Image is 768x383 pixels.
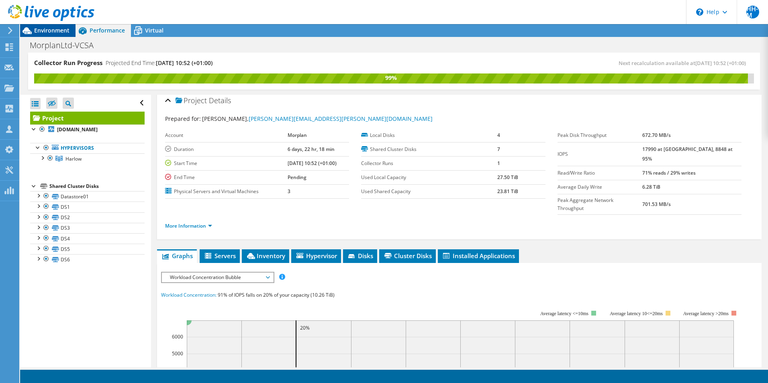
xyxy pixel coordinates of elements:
span: Workload Concentration: [161,291,217,298]
label: Account [165,131,288,139]
tspan: Average latency 10<=20ms [610,311,663,316]
span: Performance [90,26,125,34]
span: HH-M [746,6,759,18]
h4: Projected End Time: [106,59,212,67]
a: DS6 [30,254,145,265]
b: 6 days, 22 hr, 18 min [288,146,335,153]
label: End Time [165,173,288,181]
label: IOPS [558,150,642,158]
span: Disks [347,252,373,260]
label: Average Daily Write [558,183,642,191]
a: DS3 [30,223,145,233]
a: Project [30,112,145,124]
b: 17990 at [GEOGRAPHIC_DATA], 8848 at 95% [642,146,733,162]
span: [DATE] 10:52 (+01:00) [695,59,746,67]
label: Collector Runs [361,159,497,167]
b: 71% reads / 29% writes [642,169,696,176]
label: Peak Disk Throughput [558,131,642,139]
a: [DOMAIN_NAME] [30,124,145,135]
b: [DATE] 10:52 (+01:00) [288,160,337,167]
label: Physical Servers and Virtual Machines [165,187,288,196]
b: 6.28 TiB [642,183,660,190]
span: Next recalculation available at [619,59,750,67]
label: Start Time [165,159,288,167]
span: Graphs [161,252,193,260]
span: Cluster Disks [383,252,432,260]
b: Morplan [288,132,307,139]
span: Inventory [246,252,285,260]
label: Used Shared Capacity [361,187,497,196]
b: 1 [497,160,500,167]
b: 4 [497,132,500,139]
span: Project [176,97,207,105]
text: Average latency >20ms [683,311,729,316]
label: Read/Write Ratio [558,169,642,177]
b: Pending [288,174,306,181]
text: 4000 [172,367,183,374]
b: 701.53 MB/s [642,201,671,208]
a: DS5 [30,244,145,254]
text: 5000 [172,350,183,357]
a: DS4 [30,233,145,244]
label: Prepared for: [165,115,201,122]
a: Harlow [30,153,145,164]
span: [PERSON_NAME], [202,115,433,122]
label: Used Local Capacity [361,173,497,181]
label: Shared Cluster Disks [361,145,497,153]
span: 91% of IOPS falls on 20% of your capacity (10.26 TiB) [218,291,335,298]
a: Hypervisors [30,143,145,153]
b: 27.50 TiB [497,174,518,181]
label: Local Disks [361,131,497,139]
span: Virtual [145,26,163,34]
b: 672.70 MB/s [642,132,671,139]
span: [DATE] 10:52 (+01:00) [156,59,212,67]
tspan: Average latency <=10ms [540,311,588,316]
span: Workload Concentration Bubble [166,273,269,282]
b: 7 [497,146,500,153]
a: More Information [165,222,212,229]
span: Installed Applications [442,252,515,260]
a: DS2 [30,212,145,223]
text: 6000 [172,333,183,340]
a: DS1 [30,202,145,212]
text: 20% [300,324,310,331]
b: 3 [288,188,290,195]
span: Harlow [65,155,82,162]
div: 99% [34,73,748,82]
a: [PERSON_NAME][EMAIL_ADDRESS][PERSON_NAME][DOMAIN_NAME] [249,115,433,122]
a: Datastore01 [30,191,145,202]
b: [DOMAIN_NAME] [57,126,98,133]
h1: MorplanLtd-VCSA [26,41,106,50]
b: 23.81 TiB [497,188,518,195]
label: Duration [165,145,288,153]
span: Environment [34,26,69,34]
label: Peak Aggregate Network Throughput [558,196,642,212]
span: Servers [204,252,236,260]
svg: \n [696,8,703,16]
span: Hypervisor [295,252,337,260]
div: Shared Cluster Disks [49,181,145,191]
span: Details [209,96,231,105]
